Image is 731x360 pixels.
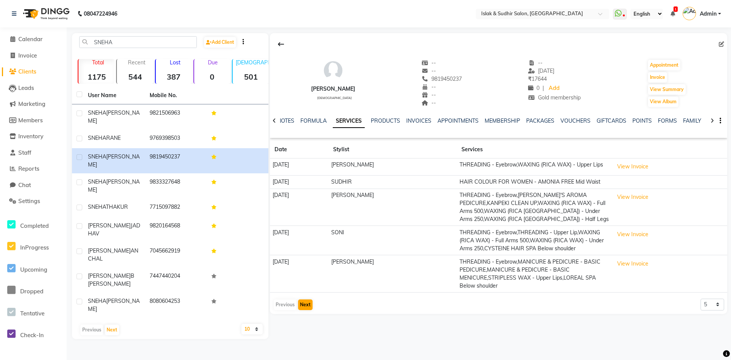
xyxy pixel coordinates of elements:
span: Settings [18,197,40,205]
input: Search by Name/Mobile/Email/Code [79,36,197,48]
td: 9819450237 [145,148,207,173]
a: FAMILY [683,117,701,124]
span: Chat [18,181,31,189]
th: Date [270,141,329,158]
a: Inventory [2,132,65,141]
a: PRODUCTS [371,117,400,124]
span: Reports [18,165,39,172]
td: 9821506963 [145,104,207,130]
td: [PERSON_NAME] [329,189,457,226]
span: ₹ [528,75,531,82]
a: POINTS [632,117,652,124]
span: THAKUR [106,203,128,210]
td: [DATE] [270,189,329,226]
a: Marketing [2,100,65,109]
span: [DATE] [528,67,554,74]
td: 9820164568 [145,217,207,242]
img: logo [19,3,72,24]
p: Total [81,59,115,66]
span: -- [421,99,436,106]
button: View Invoice [614,229,652,240]
td: [DATE] [270,175,329,189]
td: THREADING - Eyebrow,MANICURE & PEDICURE - BASIC PEDICURE,MANICURE & PEDICURE - BASIC MENICURE,STR... [457,255,611,293]
span: Members [18,117,43,124]
span: SNEHA [88,153,106,160]
a: NOTES [277,117,294,124]
span: [PERSON_NAME] [88,178,140,193]
a: Members [2,116,65,125]
button: View Invoice [614,191,652,203]
strong: 387 [156,72,192,82]
span: [PERSON_NAME] [88,272,131,279]
strong: 501 [233,72,269,82]
span: [PERSON_NAME] [88,153,140,168]
a: Clients [2,67,65,76]
th: User Name [83,87,145,104]
strong: 544 [117,72,153,82]
th: Stylist [329,141,457,158]
a: PACKAGES [526,117,554,124]
img: Admin [683,7,696,20]
span: SNEHA [88,109,106,116]
a: GIFTCARDS [597,117,626,124]
b: 08047224946 [84,3,117,24]
td: SUDHIR [329,175,457,189]
span: Completed [20,222,49,229]
span: -- [421,83,436,90]
td: 8080604253 [145,293,207,318]
a: Add [547,83,560,94]
a: Reports [2,165,65,173]
a: Chat [2,181,65,190]
span: [PERSON_NAME] [88,222,131,229]
td: SONI [329,226,457,255]
div: Back to Client [273,37,289,51]
span: SNEHA [88,178,106,185]
span: Inventory [18,133,43,140]
th: Services [457,141,611,158]
p: Recent [120,59,153,66]
td: THREADING - Eyebrow,THREADING - Upper Lip,WAXING (RICA WAX) - Full Arms 500,WAXING (RICA WAX) - U... [457,226,611,255]
span: Admin [700,10,717,18]
th: Mobile No. [145,87,207,104]
span: Dropped [20,288,43,295]
td: [PERSON_NAME] [329,255,457,293]
span: | [543,84,544,92]
a: Leads [2,84,65,93]
td: [DATE] [270,255,329,293]
a: Add Client [204,37,236,48]
a: Calendar [2,35,65,44]
button: Invoice [648,72,667,83]
span: -- [421,67,436,74]
td: 9769398503 [145,130,207,148]
strong: 0 [194,72,230,82]
button: Next [105,325,119,335]
span: Upcoming [20,266,47,273]
button: View Invoice [614,161,652,173]
td: HAIR COLOUR FOR WOMEN - AMONIA FREE Mid Waist [457,175,611,189]
a: FORMS [658,117,677,124]
span: Clients [18,68,36,75]
span: 9819450237 [421,75,462,82]
span: 0 [528,85,539,91]
td: 9833327648 [145,173,207,198]
button: View Summary [648,84,686,95]
td: THREADING - Eyebrow,WAXING (RICA WAX) - Upper Lips [457,158,611,176]
a: SERVICES [333,114,365,128]
td: [DATE] [270,158,329,176]
td: [DATE] [270,226,329,255]
button: View Album [648,96,678,107]
img: avatar [322,59,345,82]
span: Leads [18,84,34,91]
p: Lost [159,59,192,66]
span: -- [421,91,436,98]
span: Marketing [18,100,45,107]
span: [PERSON_NAME] [88,109,140,124]
span: SNEHA [88,298,106,304]
td: 7045662919 [145,242,207,267]
a: FORMULA [300,117,327,124]
span: [PERSON_NAME] [88,298,140,312]
button: Appointment [648,60,680,70]
a: APPOINTMENTS [437,117,479,124]
span: 1 [674,6,678,12]
a: VOUCHERS [560,117,591,124]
